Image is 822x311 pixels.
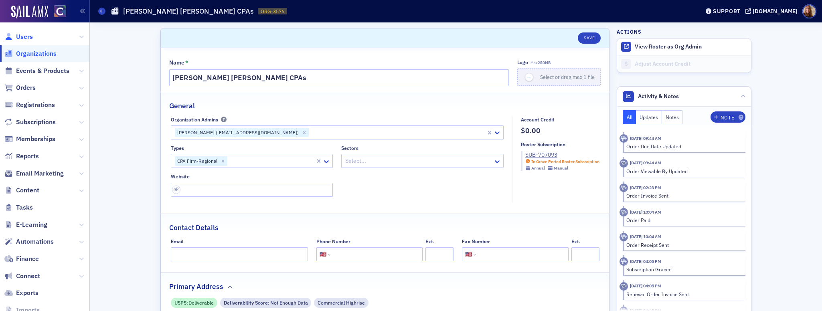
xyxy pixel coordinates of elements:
span: Email Marketing [16,169,64,178]
span: Reports [16,152,39,161]
div: Account Credit [521,117,555,123]
div: Note [721,115,734,120]
div: Website [171,174,190,180]
a: Adjust Account Credit [617,55,751,73]
div: Order Invoice Sent [626,192,740,199]
span: Tasks [16,203,33,212]
button: Note [711,111,745,123]
button: All [623,110,636,124]
span: Deliverability Score : [224,299,270,306]
div: [DOMAIN_NAME] [753,8,798,15]
div: Activity [620,233,628,241]
h4: Actions [617,28,642,35]
div: Activity [620,184,628,192]
div: Renewal Order Invoice Sent [626,291,740,298]
a: Events & Products [4,67,69,75]
div: CPA Firm-Regional [175,156,219,166]
button: View Roster as Org Admin [635,43,702,50]
span: E-Learning [16,220,47,229]
div: Remove CPA Firm-Regional [219,156,227,166]
div: Order Due Date Updated [626,143,740,150]
div: Fax Number [462,238,490,244]
div: Activity [620,159,628,168]
div: Organization Admins [171,117,218,123]
time: 6/16/2025 09:44 AM [630,135,661,141]
button: Save [578,32,601,44]
div: 🇺🇸 [465,250,472,258]
a: SUB-707093 [525,151,599,159]
span: Memberships [16,135,55,143]
h2: General [169,101,195,111]
div: Activity [620,257,628,266]
h2: Primary Address [169,281,223,292]
div: Annual [531,166,545,171]
div: Order Receipt Sent [626,241,740,248]
div: Ext. [425,238,435,244]
a: Exports [4,289,38,297]
div: Subscription Graced [626,266,740,273]
a: Email Marketing [4,169,64,178]
div: [PERSON_NAME] ([EMAIL_ADDRESS][DOMAIN_NAME]) [175,128,300,137]
div: Ext. [571,238,581,244]
div: Commercial Highrise [314,298,368,308]
div: Order Paid [626,216,740,224]
button: Updates [636,110,662,124]
span: ORG-3576 [261,8,284,15]
a: Users [4,32,33,41]
span: Content [16,186,39,195]
div: Adjust Account Credit [635,61,747,68]
div: USPS: Deliverable [171,298,217,308]
a: Content [4,186,39,195]
time: 6/13/2025 02:23 PM [630,185,661,190]
a: Memberships [4,135,55,143]
a: Orders [4,83,36,92]
h1: [PERSON_NAME] [PERSON_NAME] CPAs [123,6,254,16]
a: Finance [4,254,39,263]
img: SailAMX [11,6,48,18]
time: 5/15/2025 04:05 PM [630,283,661,289]
a: Registrations [4,101,55,109]
button: [DOMAIN_NAME] [745,8,800,14]
div: 🇺🇸 [320,250,326,258]
time: 5/29/2025 10:04 AM [630,209,661,215]
div: Manual [554,166,568,171]
div: Remove Jeremy Ryan (jryan@wcrcpa.com) [300,128,309,137]
div: Activity [620,208,628,216]
span: Registrations [16,101,55,109]
div: Activity [620,282,628,291]
span: Events & Products [16,67,69,75]
div: In Grace Period Roster Subscription [531,159,599,164]
time: 6/16/2025 09:44 AM [630,160,661,166]
a: Tasks [4,203,33,212]
img: SailAMX [54,5,66,18]
span: Automations [16,237,54,246]
a: Connect [4,272,40,281]
span: Connect [16,272,40,281]
span: Subscriptions [16,118,56,127]
span: 250MB [538,60,551,65]
button: Notes [662,110,683,124]
time: 5/29/2025 10:04 AM [630,234,661,239]
time: 5/15/2025 04:05 PM [630,258,661,264]
div: Support [713,8,741,15]
div: Sectors [341,145,358,151]
span: USPS : [174,299,189,306]
a: Subscriptions [4,118,56,127]
span: Profile [802,4,816,18]
a: Reports [4,152,39,161]
abbr: This field is required [185,60,188,65]
button: Select or drag max 1 file [517,68,601,86]
span: Finance [16,254,39,263]
div: Name [169,59,184,67]
span: Select or drag max 1 file [540,74,595,80]
a: View Homepage [48,5,66,19]
a: Automations [4,237,54,246]
span: $0.00 [521,125,599,136]
span: Orders [16,83,36,92]
div: Logo [517,59,528,65]
div: Email [171,238,184,244]
span: Users [16,32,33,41]
div: Types [171,145,184,151]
